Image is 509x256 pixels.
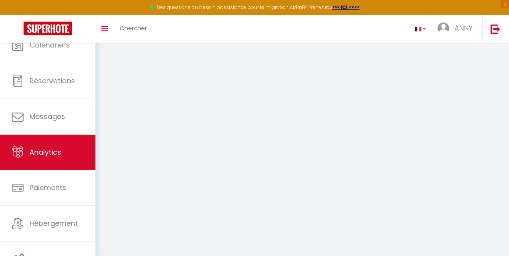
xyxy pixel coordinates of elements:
a: ... ANNY [432,15,482,43]
img: logout [491,24,500,34]
span: Messages [29,112,65,121]
img: ... [438,22,449,34]
span: Calendriers [29,40,70,50]
span: ANNY [454,23,472,33]
span: Hébergement [29,218,78,228]
img: Super Booking [24,22,72,35]
a: >>> ICI <<<< [332,4,360,11]
span: Chercher [120,24,147,32]
span: Réservations [29,76,75,86]
span: Analytics [29,147,61,157]
a: Chercher [114,15,153,43]
span: Paiements [29,183,66,192]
